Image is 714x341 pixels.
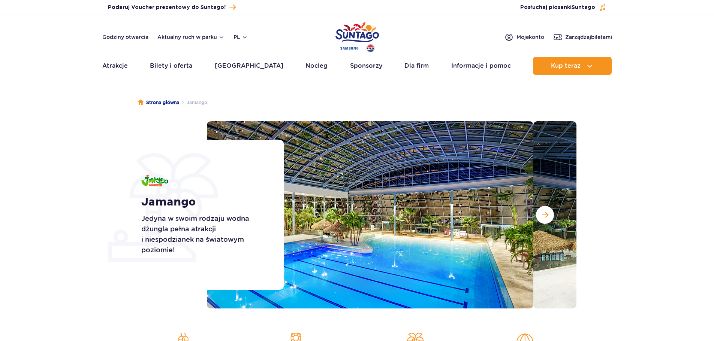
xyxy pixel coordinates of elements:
a: Mojekonto [504,33,544,42]
a: Sponsorzy [350,57,382,75]
span: Podaruj Voucher prezentowy do Suntago! [108,4,226,11]
a: Strona główna [138,99,179,106]
button: Aktualny ruch w parku [157,34,225,40]
a: Park of Poland [335,19,379,53]
a: Godziny otwarcia [102,33,148,41]
span: Kup teraz [551,63,581,69]
a: Zarządzajbiletami [553,33,612,42]
h1: Jamango [141,195,267,209]
span: Moje konto [516,33,544,41]
button: pl [234,33,248,41]
li: Jamango [179,99,207,106]
a: Dla firm [404,57,429,75]
a: Atrakcje [102,57,128,75]
span: Suntago [572,5,595,10]
a: Bilety i oferta [150,57,192,75]
p: Jedyna w swoim rodzaju wodna dżungla pełna atrakcji i niespodzianek na światowym poziomie! [141,213,267,255]
a: [GEOGRAPHIC_DATA] [215,57,283,75]
span: Posłuchaj piosenki [520,4,595,11]
a: Nocleg [305,57,328,75]
a: Informacje i pomoc [451,57,511,75]
img: Jamango [141,175,168,186]
button: Następny slajd [536,206,554,224]
button: Kup teraz [533,57,612,75]
button: Posłuchaj piosenkiSuntago [520,4,606,11]
a: Podaruj Voucher prezentowy do Suntago! [108,2,236,12]
span: Zarządzaj biletami [565,33,612,41]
